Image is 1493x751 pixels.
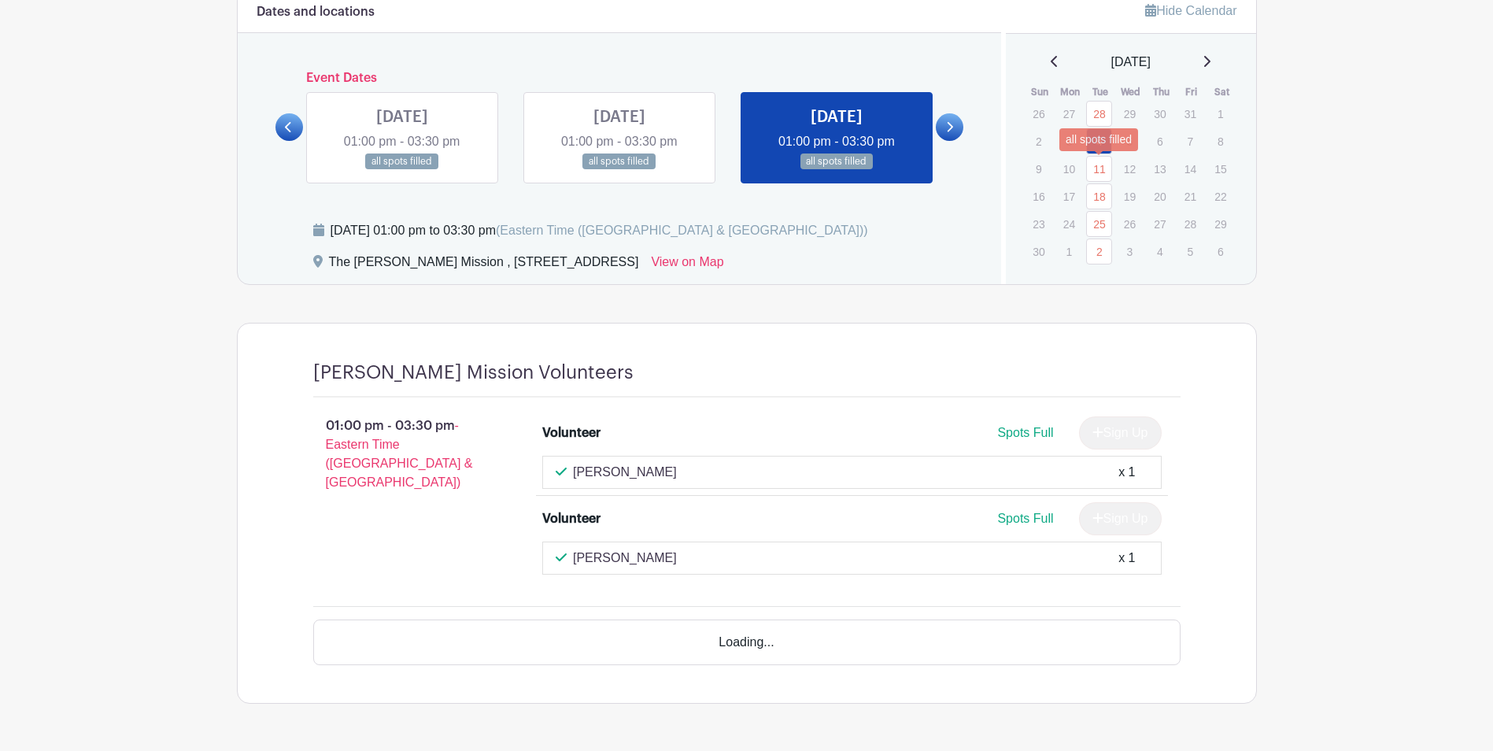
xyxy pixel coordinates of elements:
p: 8 [1207,129,1233,154]
p: 22 [1207,184,1233,209]
p: 17 [1056,184,1082,209]
p: 12 [1117,157,1143,181]
div: Volunteer [542,424,601,442]
p: 9 [1026,157,1051,181]
p: 2 [1026,129,1051,154]
p: 1 [1056,239,1082,264]
p: 16 [1026,184,1051,209]
p: 14 [1177,157,1203,181]
p: 21 [1177,184,1203,209]
p: 13 [1147,157,1173,181]
div: Volunteer [542,509,601,528]
p: 4 [1147,239,1173,264]
p: 27 [1147,212,1173,236]
p: 31 [1177,102,1203,126]
p: 20 [1147,184,1173,209]
p: 28 [1177,212,1203,236]
p: 30 [1026,239,1051,264]
p: 6 [1147,129,1173,154]
p: [PERSON_NAME] [573,549,677,568]
p: 30 [1147,102,1173,126]
div: x 1 [1118,549,1135,568]
h4: [PERSON_NAME] Mission Volunteers [313,361,634,384]
th: Fri [1177,84,1207,100]
a: Hide Calendar [1145,4,1236,17]
p: 1 [1207,102,1233,126]
p: 5 [1177,239,1203,264]
th: Sat [1207,84,1237,100]
p: 27 [1056,102,1082,126]
p: 23 [1026,212,1051,236]
span: Spots Full [997,426,1053,439]
p: 10 [1056,157,1082,181]
th: Tue [1085,84,1116,100]
p: [PERSON_NAME] [573,463,677,482]
p: 26 [1117,212,1143,236]
a: 2 [1086,239,1112,265]
p: 3 [1056,129,1082,154]
p: 29 [1207,212,1233,236]
th: Thu [1146,84,1177,100]
div: Loading... [313,620,1181,665]
p: 7 [1177,129,1203,154]
h6: Dates and locations [257,5,375,20]
p: 19 [1117,184,1143,209]
h6: Event Dates [303,71,937,86]
div: [DATE] 01:00 pm to 03:30 pm [331,221,868,240]
p: 3 [1117,239,1143,264]
a: 28 [1086,101,1112,127]
div: The [PERSON_NAME] Mission , [STREET_ADDRESS] [329,253,639,278]
th: Mon [1055,84,1086,100]
a: 11 [1086,156,1112,182]
div: x 1 [1118,463,1135,482]
p: 15 [1207,157,1233,181]
a: 18 [1086,183,1112,209]
p: 01:00 pm - 03:30 pm [288,410,518,498]
th: Sun [1025,84,1055,100]
span: [DATE] [1111,53,1151,72]
p: 24 [1056,212,1082,236]
span: (Eastern Time ([GEOGRAPHIC_DATA] & [GEOGRAPHIC_DATA])) [496,224,868,237]
a: View on Map [651,253,723,278]
p: 26 [1026,102,1051,126]
a: 25 [1086,211,1112,237]
div: all spots filled [1059,128,1138,151]
th: Wed [1116,84,1147,100]
p: 29 [1117,102,1143,126]
span: Spots Full [997,512,1053,525]
p: 6 [1207,239,1233,264]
